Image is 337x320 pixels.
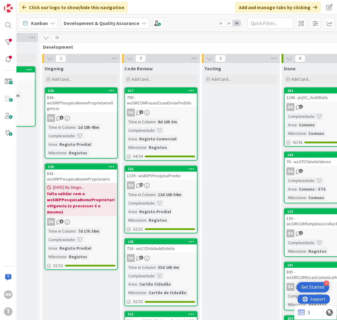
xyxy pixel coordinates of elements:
span: : [57,141,58,148]
div: 330 [48,89,117,93]
div: Comuns [298,121,317,128]
a: 330844 - wsSIRPPesquisaNomeProprietarioVigenciaDATime in Column:1d 18h 45mComplexidade:Area:Regis... [45,87,118,159]
span: : [297,186,298,192]
span: : [147,290,147,296]
div: DA [125,181,197,189]
span: : [67,253,68,260]
span: : [314,293,315,300]
div: Milestone [287,248,306,255]
span: : [306,194,307,201]
div: 329 [45,164,117,170]
span: : [156,264,157,271]
span: Add Card... [132,76,151,82]
div: 245 [128,240,197,244]
div: Registos [147,144,169,151]
span: : [75,132,76,139]
span: Kanban [31,19,48,27]
span: 19 [52,34,62,41]
span: 1x [216,20,225,26]
div: Registo Predial [138,208,173,215]
span: : [297,121,298,128]
div: Registos [147,217,169,223]
a: 245734 - wsCCEntidadeExtintaDATime in Column:33d 16h 6mComplexidade:Area:Cartão CidadãoMilestone:... [125,238,198,306]
span: 32/32 [133,299,143,305]
div: Cartão Cidadão [138,281,173,288]
div: Open Get Started checklist, remaining modules: 4 [297,282,329,293]
div: Milestone [127,217,147,223]
a: 2551139 - wsBUPiPesquisaPredioDATime in Column:12d 16h 54mComplexidade:Area:Registo PredialMilest... [125,166,198,234]
span: Add Card... [292,76,311,82]
div: Registos [68,149,89,156]
div: 315 [125,312,197,317]
span: : [76,228,77,234]
div: DA [125,254,197,262]
span: 32/32 [53,262,63,269]
span: : [156,191,157,198]
input: Quick Filter... [247,18,293,29]
div: Milestone [127,144,147,151]
div: Registos [68,253,89,260]
div: Milestone [127,290,147,296]
div: 317 [125,88,197,93]
div: 315 [128,312,197,317]
span: : [137,135,138,142]
div: Registos [307,248,328,255]
div: DA [127,181,135,189]
div: DA [287,103,295,111]
div: DA [125,109,197,117]
div: Time in Column [127,191,156,198]
div: Time in Column [47,228,76,234]
div: Complexidade [287,113,314,120]
span: 3x [233,20,241,26]
span: Code Review [125,65,153,72]
b: Development & Quality Assurance [64,20,139,26]
span: 1 [60,116,64,120]
div: Area [127,135,137,142]
div: 330844 - wsSIRPPesquisaNomeProprietarioVigencia [45,88,117,112]
span: 3 [299,105,303,109]
span: Add Card... [52,76,72,82]
div: Complexidade [287,293,314,300]
div: Area [287,186,297,192]
div: Time in Column [47,124,76,131]
div: DA [287,283,295,291]
div: DA [47,218,55,226]
div: 245734 - wsCCEntidadeExtinta [125,239,197,252]
div: Milestone [47,149,67,156]
div: Get Started [302,284,325,290]
div: 12d 16h 54m [157,191,183,198]
div: Area [47,245,57,251]
span: : [137,208,138,215]
div: 317799 - wsSIRCOMFusaoCisaoEnviarPedido [125,88,197,107]
span: [DATE] By Diogo... [53,184,84,191]
span: : [147,144,147,151]
div: T [4,308,12,316]
div: 843 - wsSIRPPesquisaNomeProprietario [45,170,117,183]
span: 3 [140,256,144,260]
div: 33d 16h 6m [157,264,181,271]
div: Comuns [307,194,326,201]
div: Time in Column [127,264,156,271]
div: 255 [125,166,197,172]
div: DA [45,218,117,226]
span: : [306,248,307,255]
span: 2 [140,110,144,114]
div: 1d 18h 45m [77,124,101,131]
span: Ongoing [45,65,64,72]
span: : [314,177,315,184]
a: 3 [298,309,310,316]
div: Area [287,121,297,128]
div: Area [47,141,57,148]
div: MR [4,290,12,299]
span: 42/42 [293,139,303,146]
div: Milestone [287,194,306,201]
span: Done [284,65,296,72]
span: 32/32 [133,226,143,232]
span: : [156,118,157,125]
div: Click our logo to show/hide this navigation [19,2,128,13]
a: 329843 - wsSIRPPesquisaNomeProprietario[DATE] By Diogo...falta validar com o wsSIRPPesquisaNomePr... [45,164,118,270]
div: 1139 - wsBUPiPesquisaPredio [125,172,197,180]
span: 4 [60,220,64,223]
div: 330 [45,88,117,93]
div: Complexidade [127,273,155,279]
